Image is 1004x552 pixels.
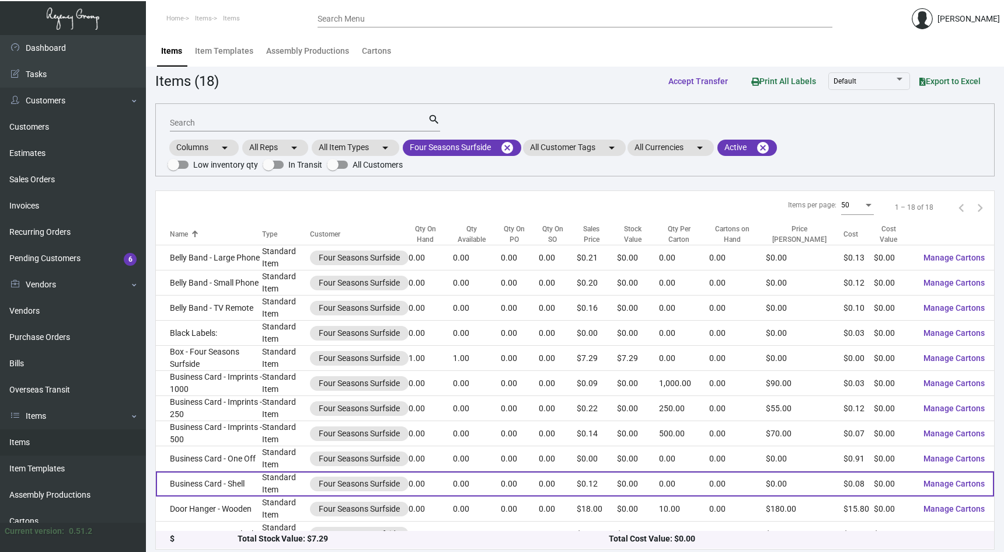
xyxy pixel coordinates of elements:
[156,471,262,497] td: Business Card - Shell
[262,321,309,346] td: Standard Item
[156,421,262,446] td: Business Card - Imprints - 500
[834,77,856,85] span: Default
[539,446,577,471] td: 0.00
[539,321,577,346] td: 0.00
[453,245,501,270] td: 0.00
[843,396,874,421] td: $0.12
[156,270,262,296] td: Belly Band - Small Phone
[923,454,985,463] span: Manage Cartons
[937,13,1000,25] div: [PERSON_NAME]
[766,224,833,245] div: Price [PERSON_NAME]
[319,478,400,490] div: Four Seasons Surfside
[453,321,501,346] td: 0.00
[501,446,539,471] td: 0.00
[742,70,825,92] button: Print All Labels
[874,446,914,471] td: $0.00
[218,141,232,155] mat-icon: arrow_drop_down
[843,229,874,239] div: Cost
[577,396,616,421] td: $0.22
[617,371,660,396] td: $0.00
[659,446,709,471] td: 0.00
[577,371,616,396] td: $0.09
[353,158,403,172] span: All Customers
[539,396,577,421] td: 0.00
[874,497,914,522] td: $0.00
[501,421,539,446] td: 0.00
[843,321,874,346] td: $0.03
[193,158,258,172] span: Low inventory qty
[262,346,309,371] td: Standard Item
[156,446,262,471] td: Business Card - One Off
[539,497,577,522] td: 0.00
[223,15,240,22] span: Items
[409,421,453,446] td: 0.00
[156,371,262,396] td: Business Card - Imprints - 1000
[617,446,660,471] td: $0.00
[843,471,874,497] td: $0.08
[659,471,709,497] td: 0.00
[266,45,349,57] div: Assembly Productions
[577,321,616,346] td: $0.00
[766,421,843,446] td: $70.00
[453,224,490,245] div: Qty Available
[910,71,990,92] button: Export to Excel
[843,446,874,471] td: $0.91
[310,224,409,245] th: Customer
[262,497,309,522] td: Standard Item
[539,371,577,396] td: 0.00
[914,322,994,343] button: Manage Cartons
[409,396,453,421] td: 0.00
[577,346,616,371] td: $7.29
[914,373,994,394] button: Manage Cartons
[914,348,994,369] button: Manage Cartons
[409,245,453,270] td: 0.00
[501,296,539,321] td: 0.00
[501,497,539,522] td: 0.00
[766,446,843,471] td: $0.00
[709,522,766,547] td: 0.00
[874,471,914,497] td: $0.00
[709,296,766,321] td: 0.00
[766,321,843,346] td: $0.00
[319,277,400,289] div: Four Seasons Surfside
[843,421,874,446] td: $0.07
[914,423,994,444] button: Manage Cartons
[914,473,994,494] button: Manage Cartons
[262,229,277,239] div: Type
[319,377,400,390] div: Four Seasons Surfside
[659,396,709,421] td: 250.00
[403,140,521,156] mat-chip: Four Seasons Surfside
[577,224,606,245] div: Sales Price
[923,529,985,539] span: Manage Cartons
[501,471,539,497] td: 0.00
[659,71,737,92] button: Accept Transfer
[539,421,577,446] td: 0.00
[539,245,577,270] td: 0.00
[170,229,262,239] div: Name
[709,346,766,371] td: 0.00
[409,346,453,371] td: 1.00
[766,346,843,371] td: $0.00
[627,140,714,156] mat-chip: All Currencies
[923,278,985,287] span: Manage Cartons
[709,321,766,346] td: 0.00
[709,446,766,471] td: 0.00
[617,270,660,296] td: $0.00
[169,140,239,156] mat-chip: Columns
[874,270,914,296] td: $0.00
[874,296,914,321] td: $0.00
[923,404,985,413] span: Manage Cartons
[319,352,400,364] div: Four Seasons Surfside
[709,497,766,522] td: 0.00
[453,346,501,371] td: 1.00
[577,497,616,522] td: $18.00
[238,533,609,546] div: Total Stock Value: $7.29
[161,45,182,57] div: Items
[453,446,501,471] td: 0.00
[914,398,994,419] button: Manage Cartons
[617,346,660,371] td: $7.29
[539,346,577,371] td: 0.00
[156,346,262,371] td: Box - Four Seasons Surfside
[841,201,849,209] span: 50
[262,522,309,547] td: Standard Item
